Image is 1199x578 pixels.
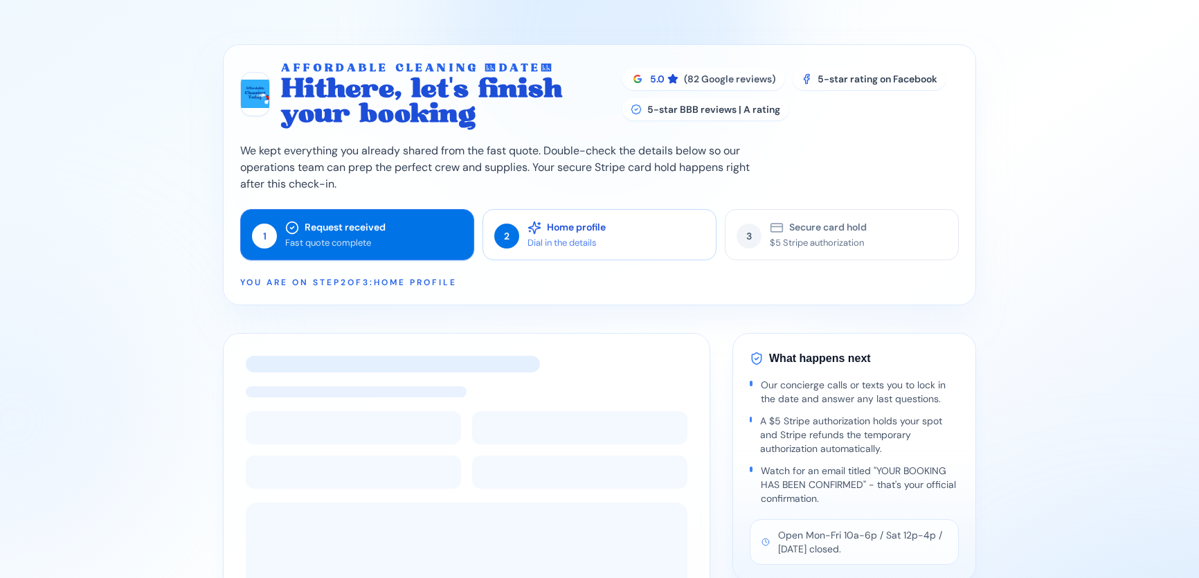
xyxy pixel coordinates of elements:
[528,237,606,249] p: Dial in the details
[631,72,644,86] img: Google
[449,71,453,105] span: '
[241,80,269,108] img: Affordable Cleaning Today
[750,464,959,505] li: Watch for an email titled "YOUR BOOKING HAS BEEN CONFIRMED" - that's your official confirmation.
[650,72,678,86] span: 5.0
[547,222,606,234] p: Home profile
[240,143,772,192] p: We kept everything you already shared from the fast quote. Double-check the details below so our ...
[789,222,867,234] p: Secure card hold
[750,519,959,565] div: Open Mon-Fri 10a-6p / Sat 12p-4p / [DATE] closed.
[622,98,788,120] div: 5-star BBB reviews | A rating
[252,224,277,249] div: 1
[737,224,761,249] div: 3
[240,277,959,288] p: You are on step 2 of 3 : Home profile
[750,414,959,455] li: A $5 Stripe authorization holds your spot and Stripe refunds the temporary authorization automati...
[750,350,959,367] h3: What happens next
[770,237,867,249] p: $5 Stripe authorization
[281,75,606,126] h1: Hi there , let s finish your booking
[281,62,606,75] p: Affordable Cleaning [DATE]
[494,224,519,249] div: 2
[285,237,386,249] p: Fast quote complete
[305,222,386,234] p: Request received
[793,68,946,90] div: 5-star rating on Facebook
[750,378,959,406] li: Our concierge calls or texts you to lock in the date and answer any last questions.
[684,72,776,86] span: (82 Google reviews)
